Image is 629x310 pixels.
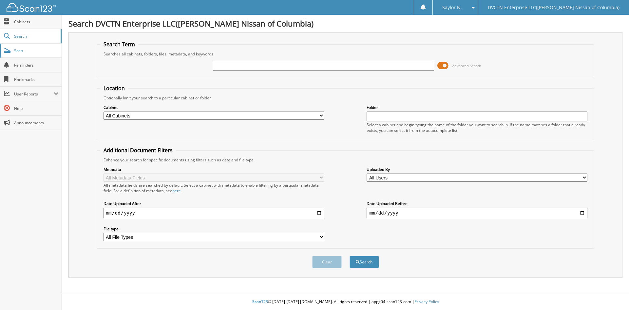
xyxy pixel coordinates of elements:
span: DVCTN Enterprise LLC([PERSON_NAME] Nissan of Columbia) [488,6,619,10]
label: Folder [367,105,587,110]
label: File type [104,226,324,232]
iframe: Chat Widget [596,279,629,310]
label: Metadata [104,167,324,172]
span: Saylor N. [442,6,462,10]
span: Search [14,33,57,39]
input: start [104,208,324,218]
a: Privacy Policy [414,299,439,304]
button: Search [350,256,379,268]
label: Cabinet [104,105,324,110]
div: Searches all cabinets, folders, files, metadata, and keywords [100,51,591,57]
img: scan123-logo-white.svg [7,3,56,12]
span: Bookmarks [14,77,58,82]
span: User Reports [14,91,54,97]
div: Select a cabinet and begin typing the name of the folder you want to search in. If the name match... [367,122,587,133]
h1: Search DVCTN Enterprise LLC([PERSON_NAME] Nissan of Columbia) [68,18,622,29]
div: All metadata fields are searched by default. Select a cabinet with metadata to enable filtering b... [104,182,324,194]
legend: Location [100,85,128,92]
div: © [DATE]-[DATE] [DOMAIN_NAME]. All rights reserved | appg04-scan123-com | [62,294,629,310]
span: Scan [14,48,58,53]
div: Enhance your search for specific documents using filters such as date and file type. [100,157,591,163]
span: Cabinets [14,19,58,25]
span: Reminders [14,62,58,68]
label: Date Uploaded After [104,201,324,206]
span: Help [14,106,58,111]
span: Announcements [14,120,58,126]
legend: Search Term [100,41,138,48]
span: Scan123 [252,299,268,304]
span: Advanced Search [452,63,481,68]
label: Date Uploaded Before [367,201,587,206]
label: Uploaded By [367,167,587,172]
legend: Additional Document Filters [100,147,176,154]
input: end [367,208,587,218]
div: Optionally limit your search to a particular cabinet or folder [100,95,591,101]
a: here [172,188,181,194]
button: Clear [312,256,342,268]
